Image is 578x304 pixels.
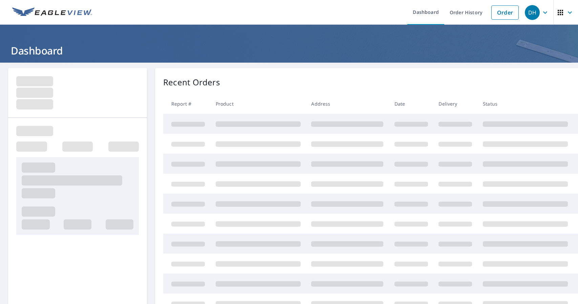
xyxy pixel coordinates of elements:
img: EV Logo [12,7,92,18]
h1: Dashboard [8,44,570,58]
p: Recent Orders [163,76,220,88]
th: Delivery [433,94,477,114]
a: Order [491,5,519,20]
div: DH [525,5,540,20]
th: Product [210,94,306,114]
th: Status [477,94,573,114]
th: Report # [163,94,210,114]
th: Address [306,94,389,114]
th: Date [389,94,433,114]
